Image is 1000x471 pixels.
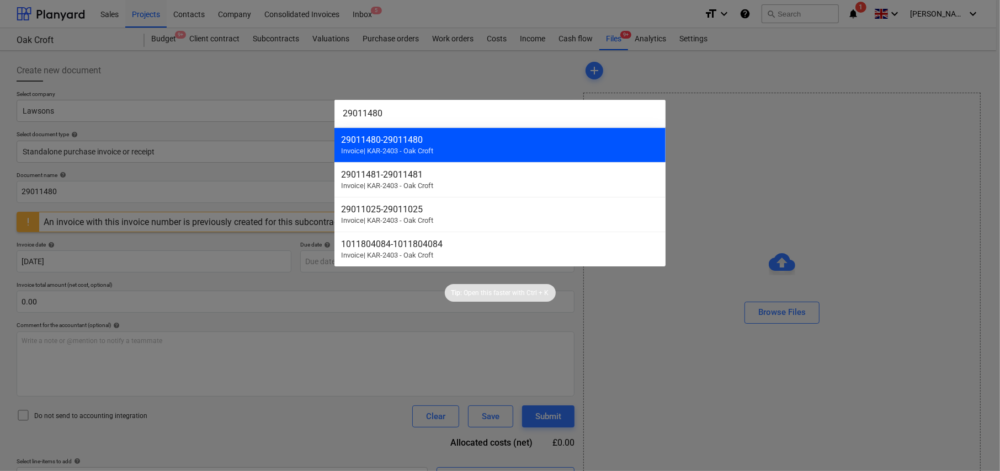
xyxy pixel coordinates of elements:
[341,135,659,145] div: 29011480 - 29011480
[341,169,659,180] div: 29011481 - 29011481
[334,197,666,232] div: 29011025-29011025Invoice| KAR-2403 - Oak Croft
[341,251,433,259] span: Invoice | KAR-2403 - Oak Croft
[341,239,659,249] div: 1011804084 - 1011804084
[334,162,666,197] div: 29011481-29011481Invoice| KAR-2403 - Oak Croft
[451,288,462,298] p: Tip:
[527,288,549,298] p: Ctrl + K
[341,181,433,190] span: Invoice | KAR-2403 - Oak Croft
[334,232,666,266] div: 1011804084-1011804084Invoice| KAR-2403 - Oak Croft
[334,100,666,127] input: Search for projects, line-items, subcontracts, valuations, subcontractors...
[341,204,659,215] div: 29011025 - 29011025
[334,127,666,162] div: 29011480-29011480Invoice| KAR-2403 - Oak Croft
[341,147,433,155] span: Invoice | KAR-2403 - Oak Croft
[464,288,525,298] p: Open this faster with
[445,284,556,302] div: Tip:Open this faster withCtrl + K
[341,216,433,224] span: Invoice | KAR-2403 - Oak Croft
[945,418,1000,471] iframe: Chat Widget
